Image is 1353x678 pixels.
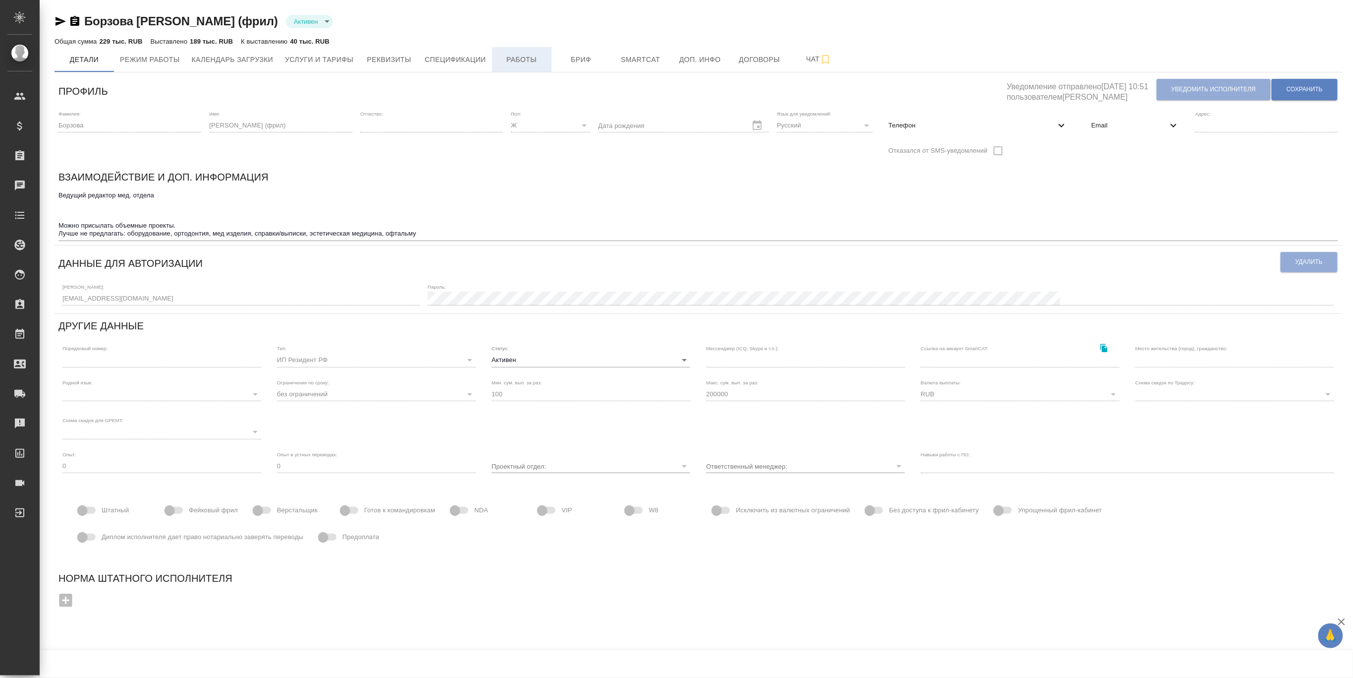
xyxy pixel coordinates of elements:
span: Календарь загрузки [192,54,274,66]
span: NDA [474,505,488,515]
span: Без доступа к фрил-кабинету [889,505,979,515]
button: Сохранить [1272,79,1338,100]
label: Ограничение по сроку: [277,380,329,385]
span: Штатный [102,505,129,515]
label: Статус: [492,346,508,351]
h5: Уведомление отправлено [DATE] 10:51 пользователем [PERSON_NAME] [1007,76,1156,103]
label: Язык для уведомлений: [777,111,832,116]
span: Спецификации [425,54,486,66]
label: [PERSON_NAME]: [62,284,104,289]
label: Адрес: [1195,111,1211,116]
div: ИП Резидент РФ [277,353,476,367]
span: 🙏 [1322,625,1339,646]
label: Опыт: [62,452,76,457]
p: 189 тыс. RUB [190,38,233,45]
span: Телефон [889,121,1056,130]
button: Скопировать ссылку для ЯМессенджера [55,15,66,27]
label: Фамилия: [58,111,81,116]
svg: Подписаться [820,54,832,65]
h6: Другие данные [58,318,144,334]
div: Телефон [881,115,1075,136]
button: Скопировать ссылку [69,15,81,27]
label: Родной язык: [62,380,93,385]
label: Валюта выплаты: [921,380,961,385]
span: Верстальщик [277,505,318,515]
p: К выставлению [241,38,290,45]
label: Мин. сум. вып. за раз: [492,380,542,385]
div: RUB [921,387,1120,401]
span: Услуги и тарифы [285,54,353,66]
div: Русский [777,119,873,132]
span: Сохранить [1287,85,1323,94]
textarea: Ведущий редактор мед. отдела Можно присылать объемные проекты. Лучше не предлагать: оборудование,... [58,191,1338,238]
span: Предоплата [342,532,379,542]
span: Режим работы [120,54,180,66]
span: W8 [649,505,659,515]
label: Навыки работы с ПО: [921,452,970,457]
h6: Данные для авторизации [58,255,203,271]
label: Отчество: [360,111,383,116]
span: Фейковый фрил [189,505,238,515]
div: Активен [492,353,690,367]
label: Тип: [277,346,286,351]
div: Активен [286,15,333,28]
p: 40 тыс. RUB [290,38,330,45]
label: Макс. сум. вып. за раз: [706,380,759,385]
button: 🙏 [1318,623,1343,648]
p: Общая сумма [55,38,99,45]
label: Ссылка на аккаунт SmartCAT: [921,346,989,351]
h6: Взаимодействие и доп. информация [58,169,269,185]
label: Пол: [511,111,521,116]
span: Доп. инфо [676,54,724,66]
span: Исключить из валютных ограничений [736,505,850,515]
div: Email [1083,115,1187,136]
a: Борзова [PERSON_NAME] (фрил) [84,14,278,28]
label: Имя: [209,111,220,116]
span: VIP [562,505,572,515]
div: Ж [511,119,590,132]
button: Скопировать ссылку [1094,338,1114,358]
div: без ограничений [277,387,476,401]
span: Отказался от SMS-уведомлений [889,146,988,156]
span: Работы [498,54,546,66]
span: Детали [60,54,108,66]
span: Бриф [558,54,605,66]
button: Активен [291,17,321,26]
span: Диплом исполнителя дает право нотариально заверять переводы [102,532,303,542]
h6: Норма штатного исполнителя [58,570,1338,586]
span: Готов к командировкам [364,505,435,515]
span: Реквизиты [365,54,413,66]
label: Пароль: [428,284,446,289]
label: Порядковый номер: [62,346,108,351]
label: Опыт в устных переводах: [277,452,338,457]
label: Место жительства (город), гражданство: [1135,346,1228,351]
label: Мессенджер (ICQ, Skype и т.п.): [706,346,779,351]
label: Схема скидок по Традосу: [1135,380,1195,385]
span: Email [1091,121,1167,130]
span: Упрощенный фрил-кабинет [1018,505,1102,515]
span: Чат [795,53,843,65]
span: Smartcat [617,54,665,66]
span: Договоры [736,54,784,66]
p: Выставлено [151,38,190,45]
h6: Профиль [58,83,108,99]
label: Схема скидок для GPEMT: [62,418,123,423]
p: 229 тыс. RUB [99,38,142,45]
